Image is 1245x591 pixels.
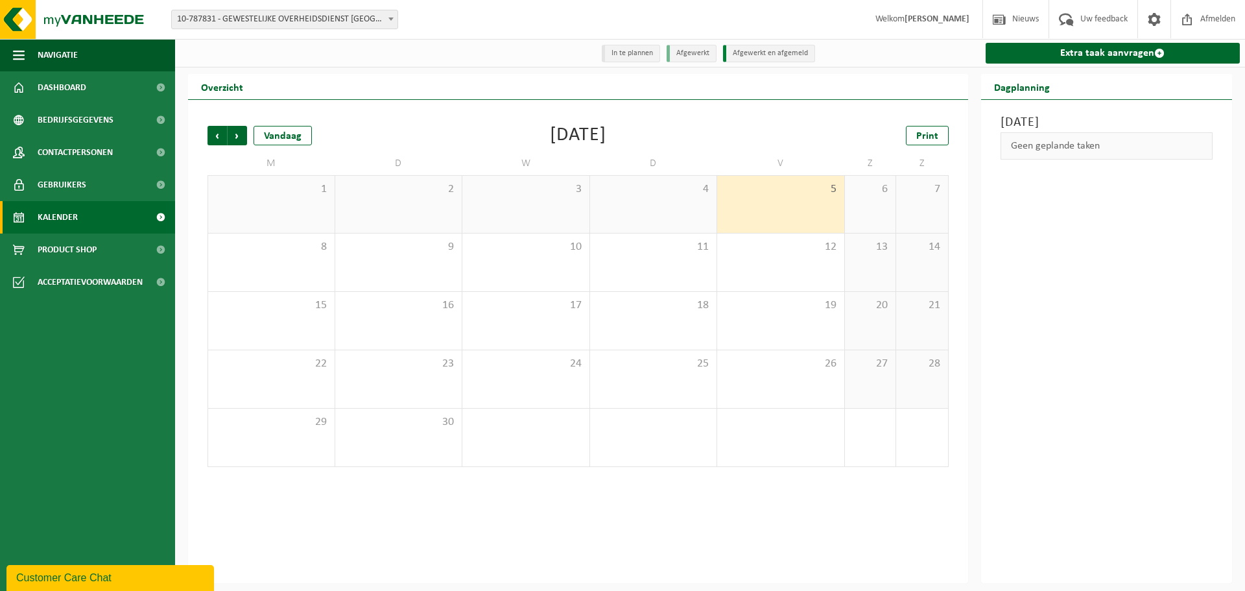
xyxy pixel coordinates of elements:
[215,240,328,254] span: 8
[986,43,1240,64] a: Extra taak aanvragen
[851,357,890,371] span: 27
[38,136,113,169] span: Contactpersonen
[38,169,86,201] span: Gebruikers
[38,39,78,71] span: Navigatie
[342,182,456,197] span: 2
[903,240,941,254] span: 14
[342,357,456,371] span: 23
[724,240,838,254] span: 12
[667,45,717,62] li: Afgewerkt
[724,357,838,371] span: 26
[207,152,335,175] td: M
[905,14,969,24] strong: [PERSON_NAME]
[469,298,583,313] span: 17
[215,357,328,371] span: 22
[342,415,456,429] span: 30
[896,152,948,175] td: Z
[903,182,941,197] span: 7
[228,126,247,145] span: Volgende
[723,45,815,62] li: Afgewerkt en afgemeld
[724,182,838,197] span: 5
[215,182,328,197] span: 1
[215,415,328,429] span: 29
[171,10,398,29] span: 10-787831 - GEWESTELIJKE OVERHEIDSDIENST BRUSSEL (BRUCEFO) - ANDERLECHT
[906,126,949,145] a: Print
[851,240,890,254] span: 13
[597,357,711,371] span: 25
[38,266,143,298] span: Acceptatievoorwaarden
[597,182,711,197] span: 4
[1001,132,1213,160] div: Geen geplande taken
[254,126,312,145] div: Vandaag
[38,234,97,266] span: Product Shop
[845,152,897,175] td: Z
[916,131,938,141] span: Print
[550,126,606,145] div: [DATE]
[335,152,463,175] td: D
[981,74,1063,99] h2: Dagplanning
[469,182,583,197] span: 3
[851,298,890,313] span: 20
[342,298,456,313] span: 16
[188,74,256,99] h2: Overzicht
[597,240,711,254] span: 11
[903,298,941,313] span: 21
[207,126,227,145] span: Vorige
[1001,113,1213,132] h3: [DATE]
[215,298,328,313] span: 15
[851,182,890,197] span: 6
[38,71,86,104] span: Dashboard
[342,240,456,254] span: 9
[903,357,941,371] span: 28
[469,357,583,371] span: 24
[38,104,113,136] span: Bedrijfsgegevens
[724,298,838,313] span: 19
[717,152,845,175] td: V
[469,240,583,254] span: 10
[462,152,590,175] td: W
[38,201,78,234] span: Kalender
[172,10,397,29] span: 10-787831 - GEWESTELIJKE OVERHEIDSDIENST BRUSSEL (BRUCEFO) - ANDERLECHT
[597,298,711,313] span: 18
[590,152,718,175] td: D
[602,45,660,62] li: In te plannen
[6,562,217,591] iframe: chat widget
